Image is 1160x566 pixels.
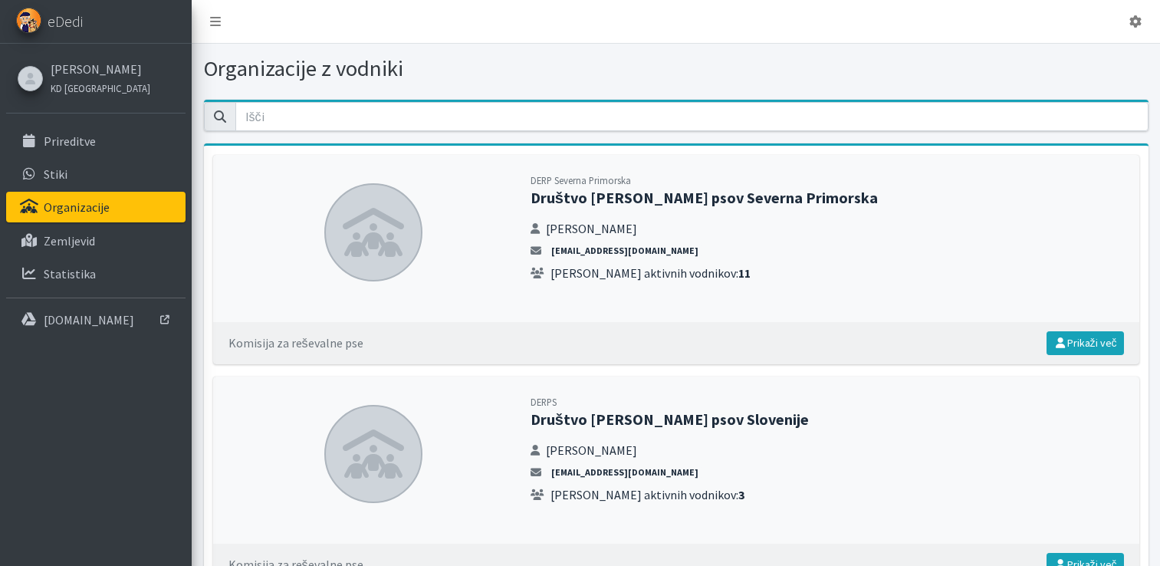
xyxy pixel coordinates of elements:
[546,219,637,238] span: [PERSON_NAME]
[531,174,631,186] small: DERP Severna Primorska
[6,126,186,156] a: Prireditve
[550,485,744,504] span: [PERSON_NAME] aktivnih vodnikov:
[204,55,671,82] h1: Organizacije z vodniki
[48,10,83,33] span: eDedi
[550,264,751,282] span: [PERSON_NAME] aktivnih vodnikov:
[738,487,744,502] strong: 3
[546,441,637,459] span: [PERSON_NAME]
[44,312,134,327] p: [DOMAIN_NAME]
[44,166,67,182] p: Stiki
[531,189,1124,207] h2: Društvo [PERSON_NAME] psov Severna Primorska
[228,334,363,352] div: Komisija za reševalne pse
[51,82,150,94] small: KD [GEOGRAPHIC_DATA]
[531,410,1124,429] h2: Društvo [PERSON_NAME] psov Slovenije
[44,133,96,149] p: Prireditve
[235,102,1148,131] input: Išči
[738,265,751,281] strong: 11
[51,78,150,97] a: KD [GEOGRAPHIC_DATA]
[6,304,186,335] a: [DOMAIN_NAME]
[1047,331,1124,355] a: Prikaži več
[531,396,557,408] small: DERPS
[51,60,150,78] a: [PERSON_NAME]
[6,225,186,256] a: Zemljevid
[44,266,96,281] p: Statistika
[6,258,186,289] a: Statistika
[6,192,186,222] a: Organizacije
[547,244,702,258] a: [EMAIL_ADDRESS][DOMAIN_NAME]
[44,199,110,215] p: Organizacije
[6,159,186,189] a: Stiki
[547,466,702,479] a: [EMAIL_ADDRESS][DOMAIN_NAME]
[16,8,41,33] img: eDedi
[44,233,95,248] p: Zemljevid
